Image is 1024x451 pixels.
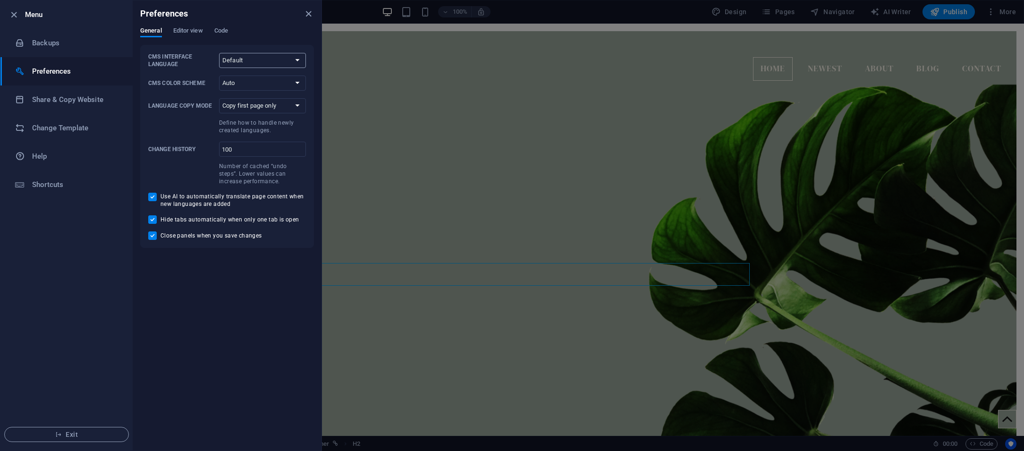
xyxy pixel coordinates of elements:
span: Editor view [173,25,203,38]
span: Use AI to automatically translate page content when new languages are added [161,193,306,208]
span: General [140,25,162,38]
h6: Menu [25,9,125,20]
h6: Help [32,151,119,162]
select: CMS Color Scheme [219,76,306,91]
span: Hide tabs automatically when only one tab is open [161,216,299,223]
p: CMS Interface Language [148,53,215,68]
button: Exit [4,427,129,442]
h6: Share & Copy Website [32,94,119,105]
button: close [303,8,314,19]
span: Close panels when you save changes [161,232,262,239]
span: Exit [12,431,121,438]
select: Language Copy ModeDefine how to handle newly created languages. [219,98,306,113]
p: Change history [148,145,215,153]
input: Change historyNumber of cached “undo steps”. Lower values can increase performance. [219,142,306,157]
select: CMS Interface Language [219,53,306,68]
p: CMS Color Scheme [148,79,215,87]
p: Define how to handle newly created languages. [219,119,306,134]
span: Code [214,25,228,38]
p: Language Copy Mode [148,102,215,110]
h6: Shortcuts [32,179,119,190]
h6: Change Template [32,122,119,134]
a: Help [0,142,133,170]
h6: Preferences [140,8,188,19]
h6: Preferences [32,66,119,77]
p: Number of cached “undo steps”. Lower values can increase performance. [219,162,306,185]
h6: Backups [32,37,119,49]
div: Preferences [140,27,314,45]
